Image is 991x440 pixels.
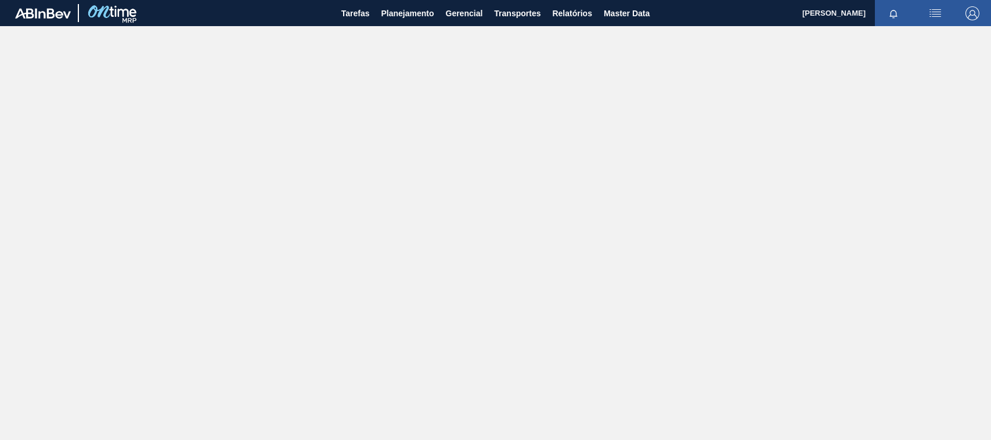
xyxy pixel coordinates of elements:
[446,6,483,20] span: Gerencial
[875,5,912,21] button: Notificações
[381,6,434,20] span: Planejamento
[928,6,942,20] img: userActions
[965,6,979,20] img: Logout
[341,6,370,20] span: Tarefas
[604,6,650,20] span: Master Data
[15,8,71,19] img: TNhmsLtSVTkK8tSr43FrP2fwEKptu5GPRR3wAAAABJRU5ErkJggg==
[552,6,592,20] span: Relatórios
[494,6,540,20] span: Transportes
